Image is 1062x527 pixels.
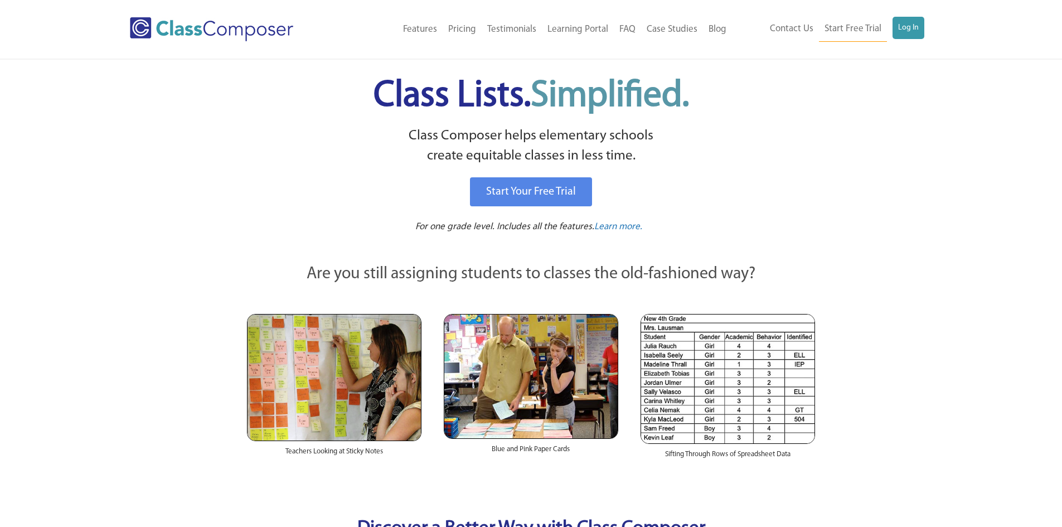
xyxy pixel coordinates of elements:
a: Learning Portal [542,17,614,42]
a: FAQ [614,17,641,42]
p: Are you still assigning students to classes the old-fashioned way? [247,262,816,287]
span: Simplified. [531,78,689,114]
a: Testimonials [482,17,542,42]
div: Blue and Pink Paper Cards [444,439,618,466]
a: Learn more. [594,220,642,234]
a: Log In [893,17,924,39]
img: Teachers Looking at Sticky Notes [247,314,421,441]
span: For one grade level. Includes all the features. [415,222,594,231]
a: Start Free Trial [819,17,887,42]
div: Teachers Looking at Sticky Notes [247,441,421,468]
span: Class Lists. [374,78,689,114]
a: Contact Us [764,17,819,41]
span: Learn more. [594,222,642,231]
a: Blog [703,17,732,42]
img: Class Composer [130,17,293,41]
img: Blue and Pink Paper Cards [444,314,618,438]
nav: Header Menu [339,17,732,42]
a: Pricing [443,17,482,42]
nav: Header Menu [732,17,924,42]
a: Start Your Free Trial [470,177,592,206]
a: Features [397,17,443,42]
img: Spreadsheets [641,314,815,444]
p: Class Composer helps elementary schools create equitable classes in less time. [245,126,817,167]
div: Sifting Through Rows of Spreadsheet Data [641,444,815,471]
a: Case Studies [641,17,703,42]
span: Start Your Free Trial [486,186,576,197]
